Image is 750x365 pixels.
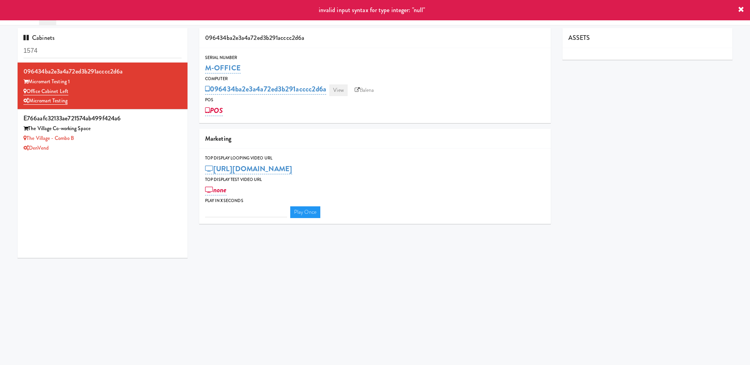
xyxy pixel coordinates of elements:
[205,163,292,174] a: [URL][DOMAIN_NAME]
[568,33,590,42] span: ASSETS
[205,54,545,62] div: Serial Number
[23,77,182,87] div: Micromart Testing 1
[205,197,545,205] div: Play in X seconds
[205,134,231,143] span: Marketing
[290,206,320,218] a: Play Once
[205,154,545,162] div: Top Display Looping Video Url
[329,84,347,96] a: View
[23,124,182,134] div: The Village Co-working Space
[205,105,223,116] a: POS
[205,75,545,83] div: Computer
[205,184,227,195] a: none
[23,88,68,95] a: Office Cabinet Left
[23,44,182,58] input: Search cabinets
[205,84,326,95] a: 096434ba2e3a4a72ed3b291acccc2d6a
[319,5,425,14] span: invalid input syntax for type integer: "null"
[18,109,187,156] li: e766aafc32133ae721574ab499f424a6The Village Co-working Space The Village - Combo BdenVend
[199,28,551,48] div: 096434ba2e3a4a72ed3b291acccc2d6a
[23,66,182,77] div: 096434ba2e3a4a72ed3b291acccc2d6a
[18,63,187,109] li: 096434ba2e3a4a72ed3b291acccc2d6aMicromart Testing 1 Office Cabinet LeftMicromart Testing
[351,84,378,96] a: Balena
[23,113,182,124] div: e766aafc32133ae721574ab499f424a6
[205,176,545,184] div: Top Display Test Video Url
[205,63,241,73] a: M-OFFICE
[23,144,49,152] a: denVend
[23,97,68,105] a: Micromart Testing
[205,96,545,104] div: POS
[23,134,74,142] a: The Village - Combo B
[23,33,55,42] span: Cabinets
